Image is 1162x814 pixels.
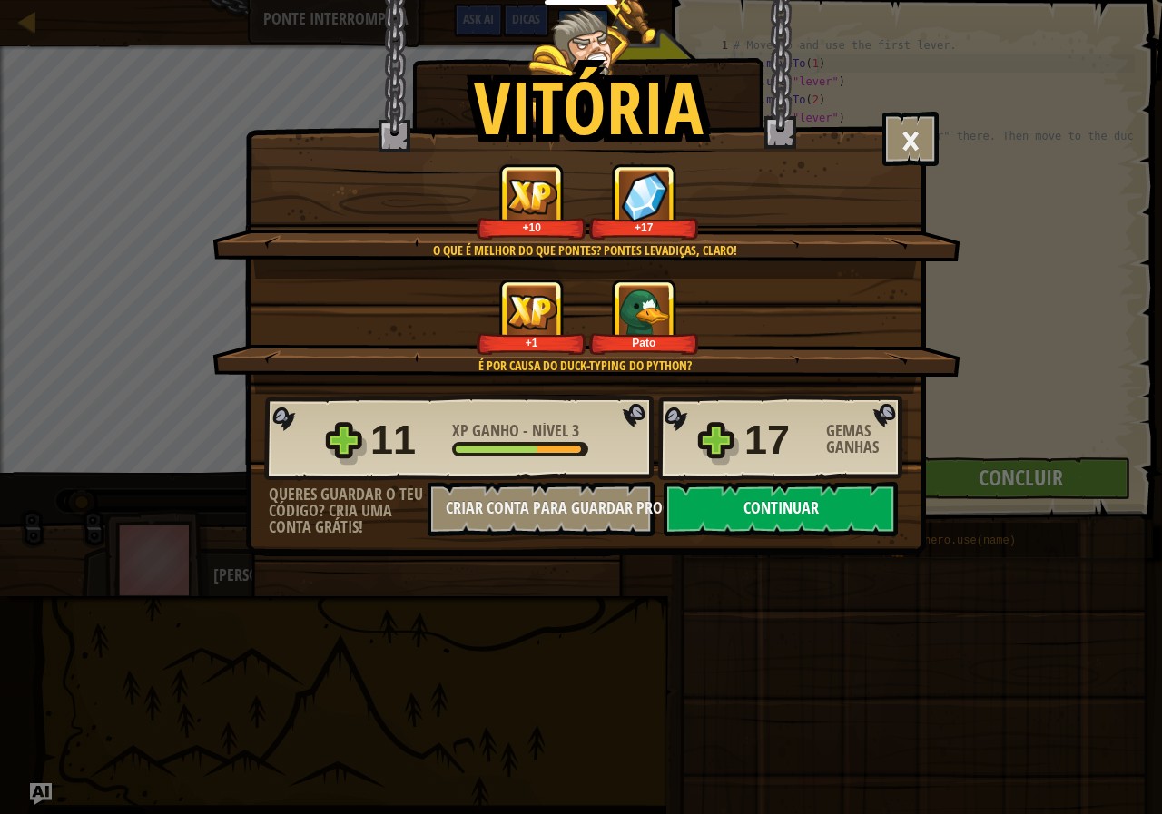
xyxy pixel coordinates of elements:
span: Nível [528,419,572,442]
span: XP Ganho [452,419,523,442]
div: +1 [480,336,583,349]
img: XP Ganho [507,294,557,329]
div: O que é melhor do que pontes? Pontes levadiças, claro! [299,241,871,260]
div: +17 [593,221,695,234]
div: - [452,423,579,439]
button: Continuar [664,482,898,536]
span: 3 [572,419,579,442]
h1: Vitória [474,67,704,147]
button: × [882,112,939,166]
div: Queres guardar o teu código? Cria uma conta grátis! [269,486,428,535]
div: 17 [744,411,815,469]
div: É por causa do duck-typing do Python? [299,357,871,375]
img: XP Ganho [507,179,557,214]
div: 11 [370,411,441,469]
div: Pato [593,336,695,349]
div: +10 [480,221,583,234]
img: Gemas Ganhas [621,172,668,221]
div: Gemas Ganhas [826,423,908,456]
img: Novo Item [619,287,669,337]
button: Criar Conta para Guardar Progresso [428,482,655,536]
